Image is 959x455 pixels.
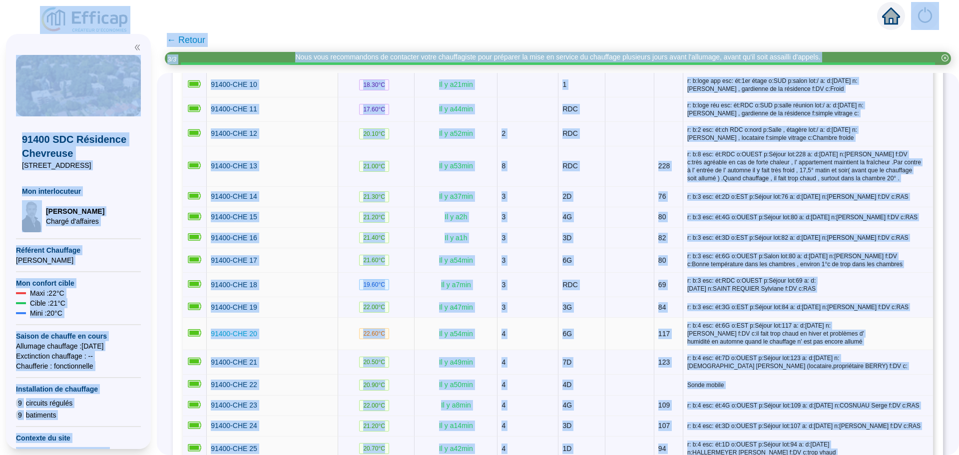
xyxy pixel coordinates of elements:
span: 91400-CHE 21 [211,358,257,366]
span: 4 [501,381,505,389]
span: RDC [562,105,577,113]
span: 91400-CHE 24 [211,422,257,430]
span: [STREET_ADDRESS] [22,160,135,170]
span: 9 [16,398,24,408]
span: r: b:4 esc: ét:6G o:EST p:Séjour lot:117 a: d:[DATE] n:[PERSON_NAME] f:DV c:il fait trop chaud en... [687,322,929,346]
span: 91400-CHE 16 [211,234,257,242]
span: Il y a 14 min [439,422,473,430]
a: 91400-CHE 17 [211,255,257,266]
img: Chargé d'affaires [22,200,42,232]
a: 91400-CHE 11 [211,104,257,114]
span: r: b:loge réu esc: ét:RDC o:SUD p:salle réunion lot:/ a: d:[DATE] n:[PERSON_NAME] , gardienne de ... [687,101,929,117]
span: Il y a 2 h [445,213,467,221]
a: 91400-CHE 25 [211,444,257,454]
a: 91400-CHE 21 [211,357,257,368]
span: 4 [501,358,505,366]
span: 20.70 °C [359,443,389,454]
span: Mon interlocuteur [22,186,135,196]
a: 91400-CHE 18 [211,280,257,290]
a: 91400-CHE 19 [211,302,257,313]
span: 91400-CHE 23 [211,401,257,409]
span: 18.30 °C [359,79,389,90]
span: 21.60 °C [359,255,389,266]
span: Il y a 47 min [439,303,473,311]
span: Sonde mobile [687,381,929,389]
span: 91400-CHE 15 [211,213,257,221]
span: 22.60 °C [359,328,389,339]
span: 21.40 °C [359,232,389,243]
span: Il y a 49 min [439,358,473,366]
span: home [882,7,900,25]
a: 91400-CHE 13 [211,161,257,171]
span: circuits régulés [26,398,72,408]
span: 4 [501,445,505,453]
span: r: b:4 esc: ét:7D o:OUEST p:Séjour lot:123 a: d:[DATE] n:[DEMOGRAPHIC_DATA] [PERSON_NAME] (locata... [687,354,929,370]
span: 84 [658,303,666,311]
span: 4 [501,422,505,430]
span: Saison de chauffe en cours [16,331,141,341]
span: Contexte du site [16,433,141,443]
span: Il y a 53 min [439,162,473,170]
span: Référent Chauffage [16,245,141,255]
span: 8 [501,162,505,170]
a: 91400-CHE 15 [211,212,257,222]
span: 91400-CHE 12 [211,129,257,137]
span: 1 [562,80,566,88]
span: Maxi : 22 °C [30,288,64,298]
span: batiments [26,410,56,420]
span: Il y a 54 min [439,256,473,264]
span: 4G [562,401,572,409]
span: 91400-CHE 25 [211,445,257,453]
span: RDC [562,281,577,289]
span: 4 [501,330,505,338]
span: [PERSON_NAME] [46,206,104,216]
span: 91400-CHE 22 [211,381,257,389]
a: 91400-CHE 20 [211,329,257,339]
span: 21.00 °C [359,161,389,172]
span: Il y a 54 min [439,330,473,338]
span: [PERSON_NAME] [16,255,141,265]
span: 3 [501,234,505,242]
span: RDC [562,162,577,170]
span: Il y a 7 min [441,281,471,289]
span: 1D [562,445,571,453]
span: 9 [16,410,24,420]
span: Il y a 44 min [439,105,473,113]
span: 3 [501,192,505,200]
span: 21.20 °C [359,421,389,432]
a: 91400-CHE 14 [211,191,257,202]
a: 91400-CHE 24 [211,421,257,431]
span: Chaufferie : fonctionnelle [16,361,141,371]
span: 91400-CHE 17 [211,256,257,264]
span: 21.20 °C [359,212,389,223]
span: 123 [658,358,670,366]
span: 19.60 °C [359,279,389,290]
span: 91400-CHE 19 [211,303,257,311]
span: Il y a 52 min [439,129,473,137]
span: r: b:loge app esc: ét:1er étage o:SUD p:salon lot:/ a: d:[DATE] n:[PERSON_NAME] , gardienne de la... [687,77,929,93]
span: Allumage chauffage : [DATE] [16,341,141,351]
span: 117 [658,330,670,338]
span: 91400-CHE 10 [211,80,257,88]
span: 91400-CHE 18 [211,281,257,289]
span: 3G [562,303,572,311]
span: 22.00 °C [359,400,389,411]
span: 76 [658,192,666,200]
span: r: b:8 esc: ét:RDC o:OUEST p:Séjour lot:228 a: d:[DATE] n:[PERSON_NAME] f:DV c:très agréable en c... [687,150,929,182]
span: 20.90 °C [359,380,389,391]
span: 228 [658,162,670,170]
span: 22.00 °C [359,302,389,313]
span: 69 [658,281,666,289]
span: r: b:3 esc: ét:RDC o:OUEST p:Séjour lot:69 a: d:[DATE] n:SAINT REQUIER Sylviane f:DV c:RAS [687,277,929,293]
span: 109 [658,401,670,409]
span: Il y a 50 min [439,381,473,389]
span: 91400-CHE 13 [211,162,257,170]
span: 6G [562,330,572,338]
span: 3 [501,256,505,264]
span: 91400 SDC Résidence Chevreuse [22,132,135,160]
span: r: b:3 esc: ét:6G o:OUEST p:Salon lot:80 a: d:[DATE] n:[PERSON_NAME] f:DV c:Bonne température dan... [687,252,929,268]
a: 91400-CHE 23 [211,400,257,411]
a: 91400-CHE 12 [211,128,257,139]
span: 80 [658,256,666,264]
span: r: b:3 esc: ét:3G o:EST p:Séjour lot:84 a: d:[DATE] n:[PERSON_NAME] f:DV c:RAS [687,303,929,311]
